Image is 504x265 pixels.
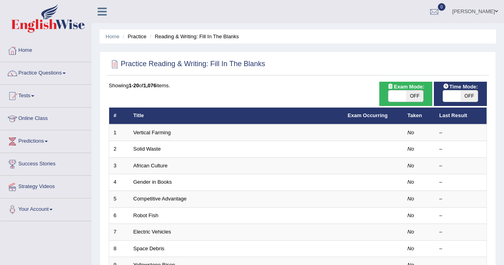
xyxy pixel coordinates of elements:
[129,108,343,124] th: Title
[129,82,139,88] b: 1-20
[109,157,129,174] td: 3
[408,163,414,169] em: No
[133,196,187,202] a: Competitive Advantage
[109,82,487,89] div: Showing of items.
[133,130,171,135] a: Vertical Farming
[109,224,129,241] td: 7
[0,62,91,82] a: Practice Questions
[439,145,482,153] div: –
[148,33,239,40] li: Reading & Writing: Fill In The Blanks
[439,179,482,186] div: –
[439,162,482,170] div: –
[439,212,482,220] div: –
[133,229,171,235] a: Electric Vehicles
[143,82,157,88] b: 1,076
[439,129,482,137] div: –
[408,146,414,152] em: No
[403,108,435,124] th: Taken
[408,130,414,135] em: No
[106,33,120,39] a: Home
[109,191,129,208] td: 5
[408,179,414,185] em: No
[408,212,414,218] em: No
[109,58,265,70] h2: Practice Reading & Writing: Fill In The Blanks
[133,212,159,218] a: Robot Fish
[133,179,172,185] a: Gender in Books
[109,240,129,257] td: 8
[133,245,165,251] a: Space Debris
[109,174,129,191] td: 4
[408,196,414,202] em: No
[440,82,481,91] span: Time Mode:
[109,108,129,124] th: #
[408,245,414,251] em: No
[133,146,161,152] a: Solid Waste
[0,108,91,128] a: Online Class
[379,82,432,106] div: Show exams occurring in exams
[133,163,168,169] a: African Culture
[109,141,129,158] td: 2
[0,153,91,173] a: Success Stories
[0,198,91,218] a: Your Account
[109,124,129,141] td: 1
[121,33,146,40] li: Practice
[408,229,414,235] em: No
[406,90,424,102] span: OFF
[438,3,446,11] span: 0
[439,195,482,203] div: –
[439,245,482,253] div: –
[439,228,482,236] div: –
[0,39,91,59] a: Home
[348,112,388,118] a: Exam Occurring
[0,130,91,150] a: Predictions
[0,176,91,196] a: Strategy Videos
[461,90,478,102] span: OFF
[109,207,129,224] td: 6
[384,82,428,91] span: Exam Mode:
[435,108,487,124] th: Last Result
[0,85,91,105] a: Tests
